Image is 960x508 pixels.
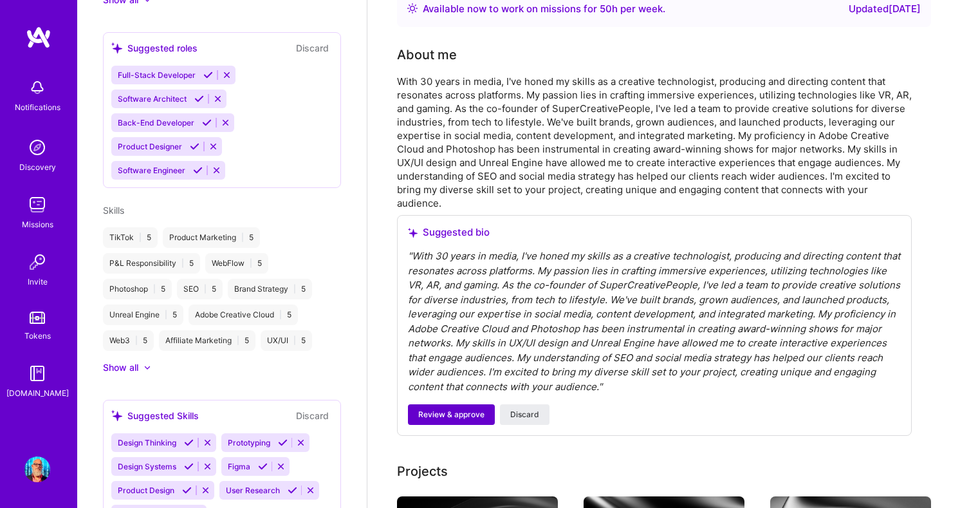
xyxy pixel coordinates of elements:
[397,75,912,210] div: With 30 years in media, I've honed my skills as a creative technologist, producing and directing ...
[293,335,296,346] span: |
[24,192,50,218] img: teamwork
[182,485,192,495] i: Accept
[288,485,297,495] i: Accept
[184,462,194,471] i: Accept
[22,218,53,231] div: Missions
[228,462,250,471] span: Figma
[118,438,176,447] span: Design Thinking
[118,142,182,151] span: Product Designer
[118,118,194,127] span: Back-End Developer
[24,249,50,275] img: Invite
[15,100,60,114] div: Notifications
[103,279,172,299] div: Photoshop 5
[159,330,255,351] div: Affiliate Marketing 5
[221,118,230,127] i: Reject
[118,70,196,80] span: Full-Stack Developer
[222,70,232,80] i: Reject
[279,310,282,320] span: |
[201,485,210,495] i: Reject
[111,42,122,53] i: icon SuggestedTeams
[111,410,122,421] i: icon SuggestedTeams
[118,94,187,104] span: Software Architect
[24,361,50,386] img: guide book
[296,438,306,447] i: Reject
[21,456,53,482] a: User Avatar
[408,226,901,239] div: Suggested bio
[6,386,69,400] div: [DOMAIN_NAME]
[226,485,280,495] span: User Research
[153,284,156,294] span: |
[103,205,124,216] span: Skills
[26,26,51,49] img: logo
[184,438,194,447] i: Accept
[194,94,204,104] i: Accept
[204,284,207,294] span: |
[408,404,495,425] button: Review & approve
[600,3,612,15] span: 50
[103,305,183,325] div: Unreal Engine 5
[139,232,142,243] span: |
[293,284,296,294] span: |
[165,310,167,320] span: |
[500,404,549,425] button: Discard
[181,258,184,268] span: |
[163,227,260,248] div: Product Marketing 5
[135,335,138,346] span: |
[510,409,539,420] span: Discard
[407,3,418,14] img: Availability
[849,1,921,17] div: Updated [DATE]
[408,228,418,238] i: icon SuggestedTeams
[189,305,298,325] div: Adobe Creative Cloud 5
[276,462,286,471] i: Reject
[261,330,312,351] div: UX/UI 5
[103,227,158,248] div: TikTok 5
[237,335,239,346] span: |
[213,94,223,104] i: Reject
[250,258,252,268] span: |
[118,462,176,471] span: Design Systems
[228,438,270,447] span: Prototyping
[408,249,901,394] div: " With 30 years in media, I've honed my skills as a creative technologist, producing and directin...
[193,165,203,175] i: Accept
[19,160,56,174] div: Discovery
[103,361,138,374] div: Show all
[111,409,199,422] div: Suggested Skills
[24,456,50,482] img: User Avatar
[118,165,185,175] span: Software Engineer
[241,232,244,243] span: |
[278,438,288,447] i: Accept
[103,330,154,351] div: Web3 5
[30,312,45,324] img: tokens
[24,135,50,160] img: discovery
[397,45,457,64] div: About me
[397,462,448,481] div: Projects
[208,142,218,151] i: Reject
[203,70,213,80] i: Accept
[118,485,174,495] span: Product Design
[28,275,48,288] div: Invite
[190,142,199,151] i: Accept
[203,438,212,447] i: Reject
[111,41,198,55] div: Suggested roles
[212,165,221,175] i: Reject
[177,279,223,299] div: SEO 5
[306,485,315,495] i: Reject
[292,41,333,55] button: Discard
[24,75,50,100] img: bell
[292,408,333,423] button: Discard
[228,279,312,299] div: Brand Strategy 5
[24,329,51,343] div: Tokens
[258,462,268,471] i: Accept
[205,253,268,274] div: WebFlow 5
[203,462,212,471] i: Reject
[423,1,665,17] div: Available now to work on missions for h per week .
[202,118,212,127] i: Accept
[103,253,200,274] div: P&L Responsibility 5
[418,409,485,420] span: Review & approve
